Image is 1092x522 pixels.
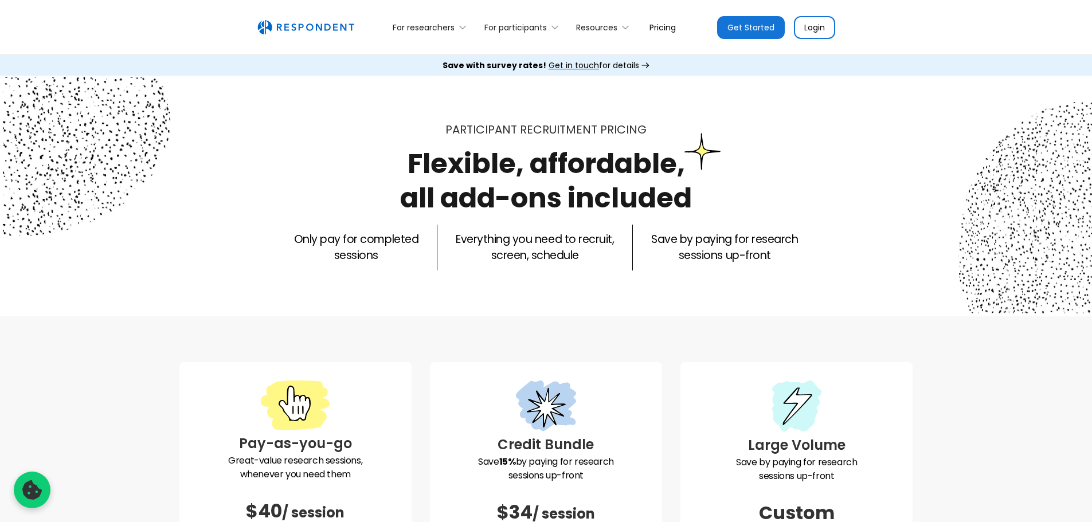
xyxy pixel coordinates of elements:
[386,14,477,41] div: For researchers
[690,435,903,456] h3: Large Volume
[690,456,903,483] p: Save by paying for research sessions up-front
[794,16,835,39] a: Login
[640,14,685,41] a: Pricing
[443,60,546,71] strong: Save with survey rates!
[576,22,617,33] div: Resources
[456,231,614,264] p: Everything you need to recruit, screen, schedule
[549,60,599,71] span: Get in touch
[257,20,354,35] img: Untitled UI logotext
[600,121,647,138] span: PRICING
[477,14,569,41] div: For participants
[499,455,516,468] strong: 15%
[717,16,785,39] a: Get Started
[294,231,418,264] p: Only pay for completed sessions
[651,231,798,264] p: Save by paying for research sessions up-front
[443,60,639,71] div: for details
[439,434,653,455] h3: Credit Bundle
[570,14,640,41] div: Resources
[282,503,345,522] span: / session
[484,22,547,33] div: For participants
[393,22,455,33] div: For researchers
[445,121,597,138] span: Participant recruitment
[439,455,653,482] p: Save by paying for research sessions up-front
[400,144,692,217] h1: Flexible, affordable, all add-ons included
[189,433,402,454] h3: Pay-as-you-go
[257,20,354,35] a: home
[189,454,402,481] p: Great-value research sessions, whenever you need them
